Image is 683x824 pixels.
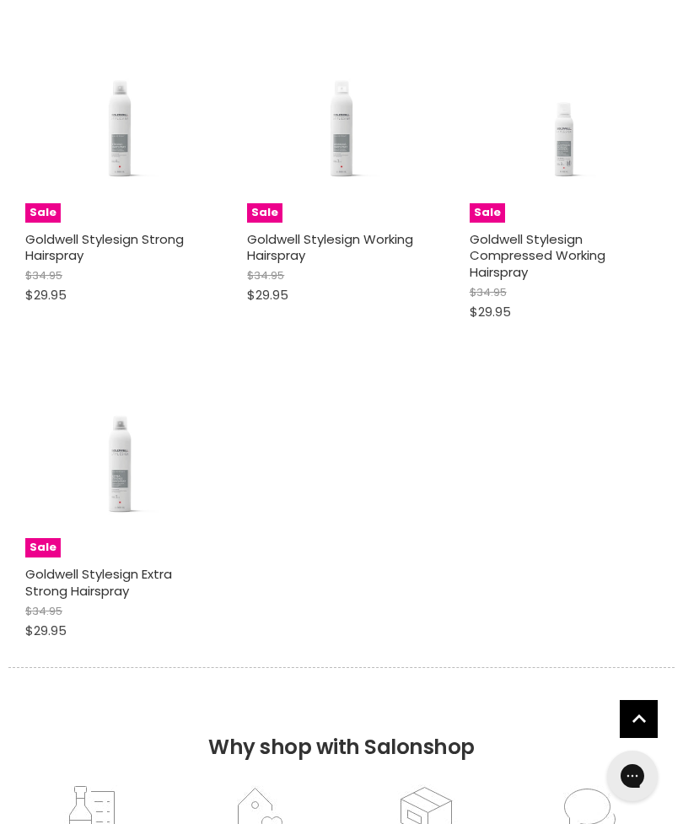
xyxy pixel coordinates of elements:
[470,67,658,189] img: Goldwell Stylesign Compressed Working Hairspray
[25,538,61,557] span: Sale
[25,267,62,283] span: $34.95
[8,667,675,784] h2: Why shop with Salonshop
[620,700,658,744] span: Back to top
[25,402,213,525] img: Goldwell Stylesign Extra Strong Hairspray
[620,700,658,738] a: Back to top
[470,203,505,223] span: Sale
[470,34,658,222] a: Goldwell Stylesign Compressed Working HairspraySale
[25,622,67,639] span: $29.95
[247,67,435,189] img: Goldwell Stylesign Working Hairspray
[25,565,172,600] a: Goldwell Stylesign Extra Strong Hairspray
[247,203,282,223] span: Sale
[25,603,62,619] span: $34.95
[25,203,61,223] span: Sale
[470,230,605,281] a: Goldwell Stylesign Compressed Working Hairspray
[25,67,213,189] img: Goldwell Stylesign Strong Hairspray
[25,34,213,222] a: Goldwell Stylesign Strong HairspraySale
[247,230,413,265] a: Goldwell Stylesign Working Hairspray
[470,284,507,300] span: $34.95
[247,34,435,222] a: Goldwell Stylesign Working HairspraySale
[25,369,213,557] a: Goldwell Stylesign Extra Strong HairspraySale
[599,745,666,807] iframe: Gorgias live chat messenger
[470,303,511,320] span: $29.95
[25,286,67,304] span: $29.95
[247,267,284,283] span: $34.95
[247,286,288,304] span: $29.95
[25,230,184,265] a: Goldwell Stylesign Strong Hairspray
